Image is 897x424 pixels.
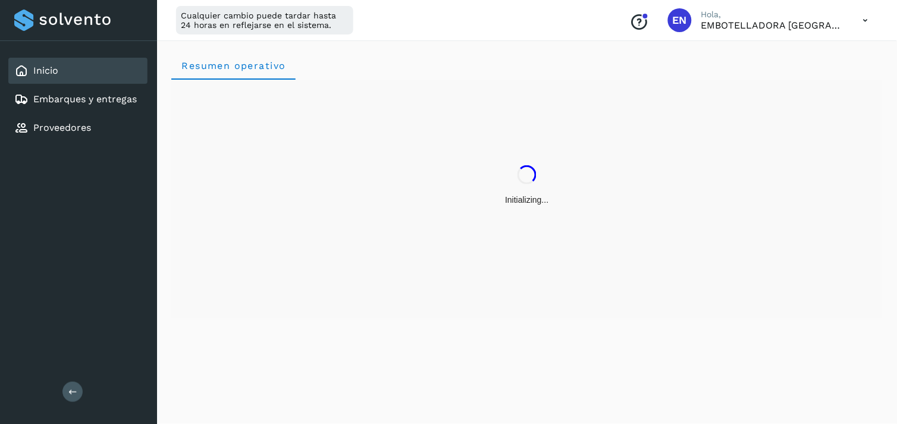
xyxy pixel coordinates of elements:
p: EMBOTELLADORA NIAGARA DE MEXICO [701,20,844,31]
div: Proveedores [8,115,148,141]
p: Hola, [701,10,844,20]
span: Resumen operativo [181,60,286,71]
div: Embarques y entregas [8,86,148,112]
a: Proveedores [33,122,91,133]
div: Inicio [8,58,148,84]
a: Embarques y entregas [33,93,137,105]
span: Su sesión ha caducado, por favor vuelva a ingresar. [666,382,840,390]
div: Cualquier cambio puede tardar hasta 24 horas en reflejarse en el sistema. [176,6,353,34]
a: Inicio [33,65,58,76]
